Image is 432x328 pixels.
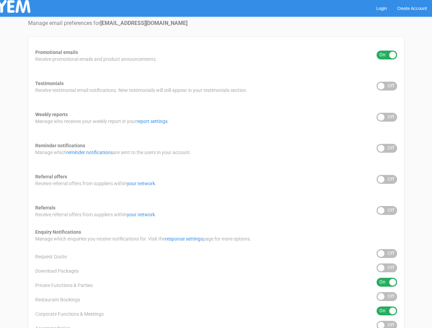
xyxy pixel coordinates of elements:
[136,119,168,124] a: report settings
[165,236,203,242] a: response settings
[35,211,156,218] span: Receive referral offers from suppliers within .
[35,311,104,317] span: Corporate Functions & Meetings
[28,20,404,26] h4: Manage email preferences for
[35,112,68,117] strong: Weekly reports
[35,268,79,274] span: Download Packages
[35,56,157,63] span: Receive promotional emails and product announcements.
[35,143,85,148] strong: Reminder notifications
[35,205,55,210] strong: Referrals
[35,50,78,55] strong: Promotional emails
[35,87,247,94] span: Receive testimonial email notifications. New testimonials will still appear in your testimonials ...
[127,181,155,186] a: your network
[127,212,155,217] a: your network
[35,253,67,260] span: Request Quote
[35,235,251,242] span: Manage which enquiries you receive notifications for. Visit the page for more options.
[35,174,67,179] strong: Referral offers
[35,180,156,187] span: Receive referral offers from suppliers within .
[35,149,191,156] span: Manage which are sent to the users in your account.
[35,282,93,289] span: Private Functions & Parties
[35,118,169,125] span: Manage who receives your weekly report in your .
[66,150,113,155] a: reminder notifications
[35,229,81,235] strong: Enquiry Notifications
[100,20,187,26] strong: [EMAIL_ADDRESS][DOMAIN_NAME]
[35,296,80,303] span: Restaurant Bookings
[35,81,64,86] strong: Testimonials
